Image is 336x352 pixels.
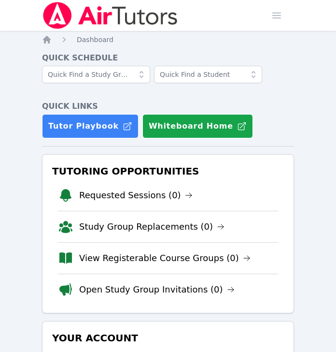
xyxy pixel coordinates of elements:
[79,220,224,234] a: Study Group Replacements (0)
[42,2,179,29] img: Air Tutors
[77,36,113,44] span: Dashboard
[79,283,235,296] a: Open Study Group Invitations (0)
[154,66,262,83] input: Quick Find a Student
[42,35,294,44] nav: Breadcrumb
[142,114,253,138] button: Whiteboard Home
[79,251,251,265] a: View Registerable Course Groups (0)
[50,162,286,180] h3: Tutoring Opportunities
[42,66,150,83] input: Quick Find a Study Group
[42,52,294,64] h4: Quick Schedule
[42,101,294,112] h4: Quick Links
[79,189,193,202] a: Requested Sessions (0)
[42,114,139,138] a: Tutor Playbook
[77,35,113,44] a: Dashboard
[50,329,286,347] h3: Your Account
